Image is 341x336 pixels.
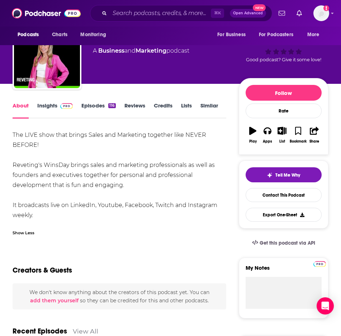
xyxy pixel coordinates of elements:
[13,266,72,275] h2: Creators & Guests
[249,139,257,144] div: Play
[263,139,272,144] div: Apps
[29,289,209,303] span: We don't know anything about the creators of this podcast yet . You can so they can be credited f...
[307,122,322,148] button: Share
[212,28,255,42] button: open menu
[289,122,307,148] button: Bookmark
[275,122,289,148] button: List
[233,11,263,15] span: Open Advanced
[12,6,81,20] img: Podchaser - Follow, Share and Rate Podcasts
[13,327,67,336] a: Recent Episodes
[294,7,305,19] a: Show notifications dropdown
[75,28,115,42] button: open menu
[254,28,304,42] button: open menu
[13,130,226,220] div: The LIVE show that brings Sales and Marketing together like NEVER BEFORE! Reveting's WinsDay brin...
[73,327,98,335] a: View All
[317,297,334,315] div: Open Intercom Messenger
[313,5,329,21] button: Show profile menu
[211,9,224,18] span: ⌘ K
[309,139,319,144] div: Share
[47,28,72,42] a: Charts
[200,102,218,119] a: Similar
[276,7,288,19] a: Show notifications dropdown
[13,102,29,119] a: About
[124,47,136,54] span: and
[14,22,80,88] img: WinsDay
[93,47,189,55] div: A podcast
[267,172,273,178] img: tell me why sparkle
[37,102,73,119] a: InsightsPodchaser Pro
[246,167,322,182] button: tell me why sparkleTell Me Why
[108,103,115,108] div: 116
[246,234,321,252] a: Get this podcast via API
[246,264,322,277] label: My Notes
[110,8,211,19] input: Search podcasts, credits, & more...
[246,208,322,222] button: Export One-Sheet
[253,4,266,11] span: New
[279,139,285,144] div: List
[260,240,315,246] span: Get this podcast via API
[246,122,260,148] button: Play
[313,5,329,21] span: Logged in as patiencebaldacci
[290,139,307,144] div: Bookmark
[60,103,73,109] img: Podchaser Pro
[275,172,300,178] span: Tell Me Why
[323,5,329,11] svg: Add a profile image
[81,102,115,119] a: Episodes116
[260,122,275,148] button: Apps
[18,30,39,40] span: Podcasts
[246,188,322,202] a: Contact This Podcast
[239,24,328,69] div: Good podcast? Give it some love!
[307,30,319,40] span: More
[302,28,328,42] button: open menu
[230,9,266,18] button: Open AdvancedNew
[136,47,166,54] a: Marketing
[80,30,106,40] span: Monitoring
[313,261,326,267] img: Podchaser Pro
[217,30,246,40] span: For Business
[181,102,192,119] a: Lists
[259,30,293,40] span: For Podcasters
[154,102,172,119] a: Credits
[90,5,272,21] div: Search podcasts, credits, & more...
[52,30,67,40] span: Charts
[13,28,48,42] button: open menu
[98,47,124,54] a: Business
[124,102,145,119] a: Reviews
[313,260,326,267] a: Pro website
[246,57,321,62] span: Good podcast? Give it some love!
[246,104,322,118] div: Rate
[313,5,329,21] img: User Profile
[246,85,322,101] button: Follow
[30,298,79,303] button: add them yourself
